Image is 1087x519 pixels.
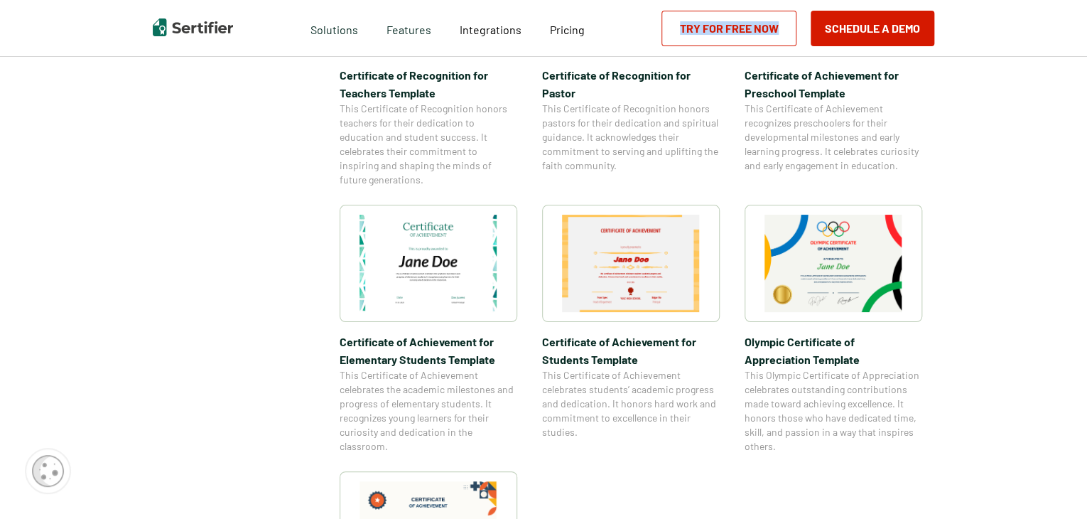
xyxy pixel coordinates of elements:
[542,368,720,439] span: This Certificate of Achievement celebrates students’ academic progress and dedication. It honors ...
[745,205,922,454] a: Olympic Certificate of Appreciation​ TemplateOlympic Certificate of Appreciation​ TemplateThis Ol...
[764,215,902,312] img: Olympic Certificate of Appreciation​ Template
[542,102,720,173] span: This Certificate of Recognition honors pastors for their dedication and spiritual guidance. It ac...
[550,23,585,36] span: Pricing
[745,333,922,368] span: Olympic Certificate of Appreciation​ Template
[550,19,585,37] a: Pricing
[340,102,517,187] span: This Certificate of Recognition honors teachers for their dedication to education and student suc...
[460,19,521,37] a: Integrations
[340,66,517,102] span: Certificate of Recognition for Teachers Template
[32,455,64,487] img: Cookie Popup Icon
[745,368,922,454] span: This Olympic Certificate of Appreciation celebrates outstanding contributions made toward achievi...
[745,66,922,102] span: Certificate of Achievement for Preschool Template
[661,11,796,46] a: Try for Free Now
[359,215,497,312] img: Certificate of Achievement for Elementary Students Template
[386,19,431,37] span: Features
[153,18,233,36] img: Sertifier | Digital Credentialing Platform
[340,205,517,454] a: Certificate of Achievement for Elementary Students TemplateCertificate of Achievement for Element...
[340,368,517,454] span: This Certificate of Achievement celebrates the academic milestones and progress of elementary stu...
[1016,451,1087,519] iframe: Chat Widget
[310,19,358,37] span: Solutions
[340,333,517,368] span: Certificate of Achievement for Elementary Students Template
[811,11,934,46] button: Schedule a Demo
[460,23,521,36] span: Integrations
[542,66,720,102] span: Certificate of Recognition for Pastor
[562,215,700,312] img: Certificate of Achievement for Students Template
[745,102,922,173] span: This Certificate of Achievement recognizes preschoolers for their developmental milestones and ea...
[542,205,720,454] a: Certificate of Achievement for Students TemplateCertificate of Achievement for Students TemplateT...
[542,333,720,368] span: Certificate of Achievement for Students Template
